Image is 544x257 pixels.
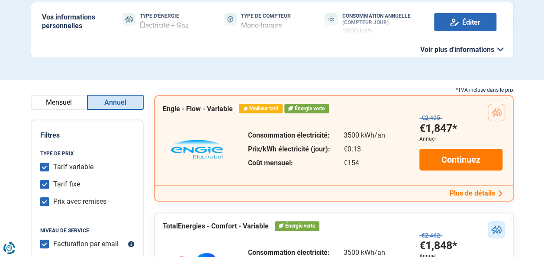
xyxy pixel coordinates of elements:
[419,136,436,142] div: Annuel
[344,132,385,139] div: 3500 kWh/an
[87,95,144,110] button: Annuel
[344,160,385,167] div: €154
[53,180,80,189] label: Tarif fixe
[163,222,269,230] h3: TotalEnergies - Comfort - Variable
[31,95,87,110] button: Mensuel
[434,13,496,31] a: Éditer
[248,160,330,167] div: Coût mensuel:
[53,240,119,248] label: Facturation par email
[53,197,106,206] label: Prix avec remises
[40,131,134,139] h2: Filtres
[419,122,457,136] div: €1,847*
[31,41,514,58] button: Voir plus d'informations
[248,146,330,153] div: Prix/kWh électricité (jour):
[42,13,110,29] h2: Vos informations personnelles
[275,221,319,231] div: Énergie verte
[344,146,385,153] div: €0.13
[419,232,442,239] div: €2,462
[419,239,457,253] div: €1,848*
[419,114,442,122] div: €2,495
[419,149,502,170] a: Continuez
[248,132,330,139] div: Consommation électricité:
[40,228,134,234] legend: Niveau de service
[154,86,514,95] div: *TVA incluse dans le prix
[53,163,93,171] label: Tarif variable
[447,189,505,198] button: Plus de détails
[171,140,223,159] img: Engie
[344,249,385,256] div: 3500 kWh/an
[284,104,329,113] div: Énergie verte
[248,249,330,256] div: Consommation électricité:
[239,104,283,113] div: Meilleur tarif
[163,105,233,113] h3: Engie - Flow - Variable
[40,151,134,157] legend: Type de prix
